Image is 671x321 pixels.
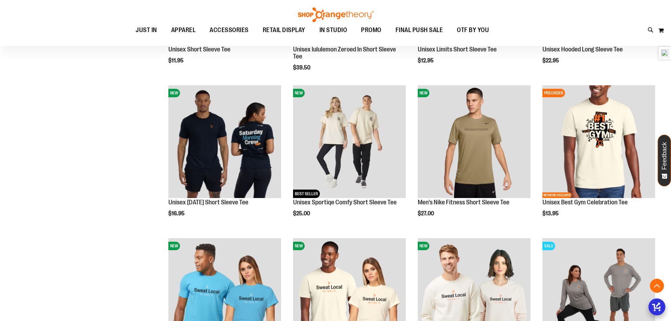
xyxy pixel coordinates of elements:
[418,85,530,199] a: Men's Nike Fitness Short Sleeve TeeNEW
[389,22,450,38] a: FINAL PUSH SALE
[129,22,164,38] a: JUST IN
[293,85,406,199] a: Unisex Sportiqe Comfy Short Sleeve TeeNEWBEST SELLER
[297,7,374,22] img: Shop Orangetheory
[293,199,397,206] a: Unisex Sportiqe Comfy Short Sleeve Tee
[293,64,311,71] span: $39.50
[418,46,497,53] a: Unisex Limits Short Sleeve Tee
[450,22,496,38] a: OTF BY YOU
[539,82,659,235] div: product
[168,85,281,198] img: Image of Unisex Saturday Tee
[418,85,530,198] img: Men's Nike Fitness Short Sleeve Tee
[661,142,668,170] span: Feedback
[136,22,157,38] span: JUST IN
[319,22,347,38] span: IN STUDIO
[293,85,406,198] img: Unisex Sportiqe Comfy Short Sleeve Tee
[542,46,623,53] a: Unisex Hooded Long Sleeve Tee
[542,242,555,250] span: SALE
[168,89,180,97] span: NEW
[542,89,565,97] span: PREORDER
[361,22,381,38] span: PROMO
[171,22,196,38] span: APPAREL
[396,22,443,38] span: FINAL PUSH SALE
[293,210,311,217] span: $25.00
[650,279,664,293] button: Back To Top
[210,22,249,38] span: ACCESSORIES
[418,89,429,97] span: NEW
[293,242,305,250] span: NEW
[418,57,435,64] span: $12.95
[256,22,312,38] a: RETAIL DISPLAY
[164,22,203,38] a: APPAREL
[293,190,320,198] span: BEST SELLER
[354,22,389,38] a: PROMO
[165,82,285,235] div: product
[542,210,560,217] span: $13.95
[168,46,230,53] a: Unisex Short Sleeve Tee
[418,242,429,250] span: NEW
[542,192,572,198] span: NETWORK EXCLUSIVE
[168,242,180,250] span: NEW
[658,135,671,186] button: Feedback - Show survey
[293,46,396,60] a: Unisex lululemon Zeroed In Short Sleeve Tee
[168,85,281,199] a: Image of Unisex Saturday TeeNEW
[542,85,655,199] a: OTF Unisex Best Gym TeePREORDERNETWORK EXCLUSIVE
[418,199,509,206] a: Men's Nike Fitness Short Sleeve Tee
[414,82,534,235] div: product
[263,22,305,38] span: RETAIL DISPLAY
[418,210,435,217] span: $27.00
[542,199,628,206] a: Unisex Best Gym Celebration Tee
[290,82,409,235] div: product
[312,22,354,38] a: IN STUDIO
[203,22,256,38] a: ACCESSORIES
[542,85,655,198] img: OTF Unisex Best Gym Tee
[542,57,560,64] span: $22.95
[457,22,489,38] span: OTF BY YOU
[168,57,185,64] span: $11.95
[168,210,186,217] span: $16.95
[168,199,248,206] a: Unisex [DATE] Short Sleeve Tee
[293,89,305,97] span: NEW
